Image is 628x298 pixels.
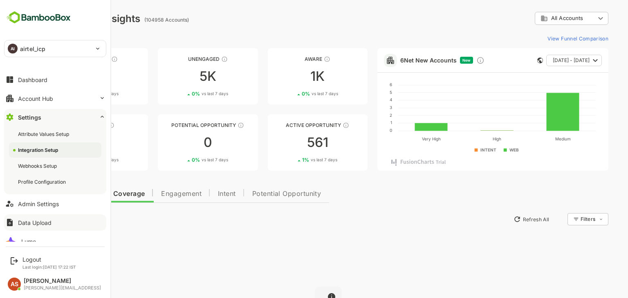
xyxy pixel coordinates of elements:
[523,15,554,21] span: All Accounts
[361,105,363,110] text: 3
[524,55,561,66] span: [DATE] - [DATE]
[18,76,47,83] div: Dashboard
[129,70,229,83] div: 5K
[129,56,229,62] div: Unengaged
[4,10,73,25] img: BambooboxFullLogoMark.5f36c76dfaba33ec1ec1367b70bb1252.svg
[314,122,321,129] div: These accounts have open opportunities which might be at any of the Sales Stages
[28,191,116,197] span: Data Quality and Coverage
[509,58,514,63] div: This card does not support filter and segments
[282,157,309,163] span: vs last 7 days
[129,114,229,171] a: Potential OpportunityThese accounts are MQAs and can be passed on to Inside Sales00%vs last 7 days
[361,97,363,102] text: 4
[129,136,229,149] div: 0
[54,157,90,163] div: 0 %
[361,82,363,87] text: 6
[239,70,339,83] div: 1K
[20,136,119,149] div: 0
[448,56,456,64] div: Discover new ICP-fit accounts showing engagement — via intent surges, anonymous website visits, L...
[79,122,86,129] div: These accounts are warm, further nurturing would qualify them to MQAs
[551,212,580,227] div: Filters
[21,238,36,245] div: Lumo
[361,90,363,95] text: 5
[18,219,52,226] div: Data Upload
[83,56,89,62] div: These accounts have not been engaged with for a defined time period
[239,56,339,62] div: Aware
[283,91,310,97] span: vs last 7 days
[362,120,363,125] text: 1
[193,56,199,62] div: These accounts have not shown enough engagement and need nurturing
[18,147,60,153] div: Integration Setup
[63,157,90,163] span: vs last 7 days
[516,32,580,45] button: View Funnel Comparison
[239,122,339,128] div: Active Opportunity
[116,17,163,23] ag: (104958 Accounts)
[20,56,119,62] div: Unreached
[4,40,106,57] div: AIairtel_icp
[4,90,106,107] button: Account Hub
[20,48,119,105] a: UnreachedThese accounts have not been engaged with for a defined time period98K0%vs last 7 days
[22,265,76,269] p: Last login: [DATE] 17:22 IST
[18,95,53,102] div: Account Hub
[434,58,442,62] span: New
[512,15,567,22] div: All Accounts
[4,214,106,231] button: Data Upload
[18,162,58,169] div: Webhooks Setup
[526,136,542,141] text: Medium
[20,114,119,171] a: EngagedThese accounts are warm, further nurturing would qualify them to MQAs00%vs last 7 days
[18,200,59,207] div: Admin Settings
[20,70,119,83] div: 98K
[209,122,215,129] div: These accounts are MQAs and can be passed on to Inside Sales
[464,136,473,142] text: High
[506,11,580,27] div: All Accounts
[239,48,339,105] a: AwareThese accounts have just entered the buying cycle and need further nurturing1K0%vs last 7 days
[54,91,90,97] div: 0 %
[189,191,207,197] span: Intent
[372,57,428,64] a: 6Net New Accounts
[4,109,106,125] button: Settings
[518,55,573,66] button: [DATE] - [DATE]
[18,131,71,138] div: Attribute Values Setup
[20,122,119,128] div: Engaged
[132,191,173,197] span: Engagement
[273,91,310,97] div: 0 %
[24,278,101,285] div: [PERSON_NAME]
[8,278,21,291] div: AS
[224,191,293,197] span: Potential Opportunity
[163,157,200,163] div: 0 %
[4,233,106,249] button: Lumo
[173,91,200,97] span: vs last 7 days
[18,178,67,185] div: Profile Configuration
[361,128,363,133] text: 0
[274,157,309,163] div: 1 %
[63,91,90,97] span: vs last 7 days
[4,71,106,88] button: Dashboard
[393,136,412,142] text: Very High
[4,196,106,212] button: Admin Settings
[24,285,101,291] div: [PERSON_NAME][EMAIL_ADDRESS]
[481,213,524,226] button: Refresh All
[163,91,200,97] div: 0 %
[20,13,112,24] div: Dashboard Insights
[20,44,45,53] p: airtel_icp
[552,216,567,222] div: Filters
[295,56,302,62] div: These accounts have just entered the buying cycle and need further nurturing
[239,114,339,171] a: Active OpportunityThese accounts have open opportunities which might be at any of the Sales Stage...
[129,122,229,128] div: Potential Opportunity
[129,48,229,105] a: UnengagedThese accounts have not shown enough engagement and need nurturing5K0%vs last 7 days
[20,212,79,227] button: New Insights
[8,44,18,53] div: AI
[22,256,76,263] div: Logout
[239,136,339,149] div: 561
[173,157,200,163] span: vs last 7 days
[18,114,41,121] div: Settings
[361,113,363,118] text: 2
